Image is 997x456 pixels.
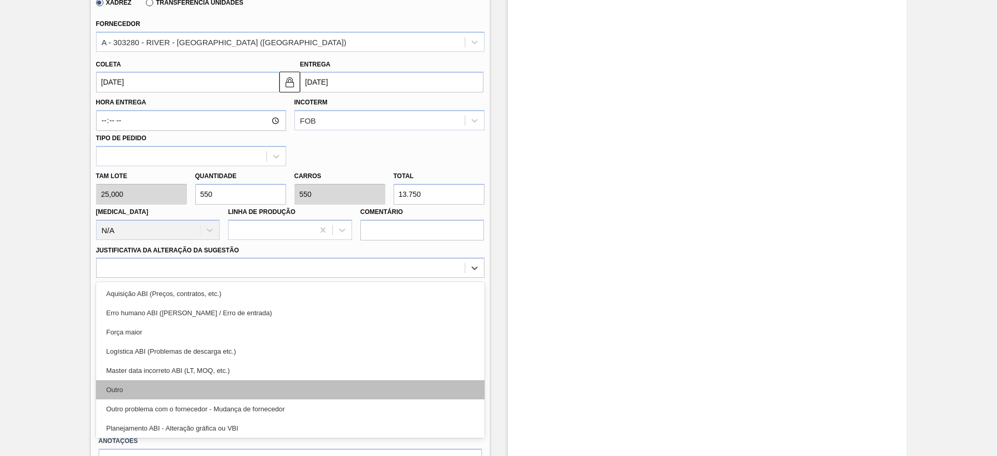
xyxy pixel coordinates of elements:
[300,72,483,92] input: dd/mm/yyyy
[294,172,321,180] label: Carros
[99,434,482,449] label: Anotações
[96,380,484,399] div: Outro
[96,303,484,323] div: Erro humano ABI ([PERSON_NAME] / Erro de entrada)
[195,172,237,180] label: Quantidade
[96,280,484,296] label: Observações
[96,342,484,361] div: Logística ABI (Problemas de descarga etc.)
[96,208,149,216] label: [MEDICAL_DATA]
[294,99,328,106] label: Incoterm
[96,247,239,254] label: Justificativa da Alteração da Sugestão
[96,169,187,184] label: Tam lote
[96,95,286,110] label: Hora Entrega
[96,399,484,419] div: Outro problema com o fornecedor - Mudança de fornecedor
[96,419,484,438] div: Planejamento ABI - Alteração gráfica ou VBI
[300,116,316,125] div: FOB
[96,72,279,92] input: dd/mm/yyyy
[300,61,331,68] label: Entrega
[279,72,300,92] button: locked
[96,323,484,342] div: Força maior
[284,76,296,88] img: locked
[102,37,347,46] div: A - 303280 - RIVER - [GEOGRAPHIC_DATA] ([GEOGRAPHIC_DATA])
[96,20,140,28] label: Fornecedor
[394,172,414,180] label: Total
[96,284,484,303] div: Aquisição ABI (Preços, contratos, etc.)
[360,205,484,220] label: Comentário
[96,361,484,380] div: Master data incorreto ABI (LT, MOQ, etc.)
[228,208,295,216] label: Linha de Produção
[96,61,121,68] label: Coleta
[96,135,146,142] label: Tipo de pedido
